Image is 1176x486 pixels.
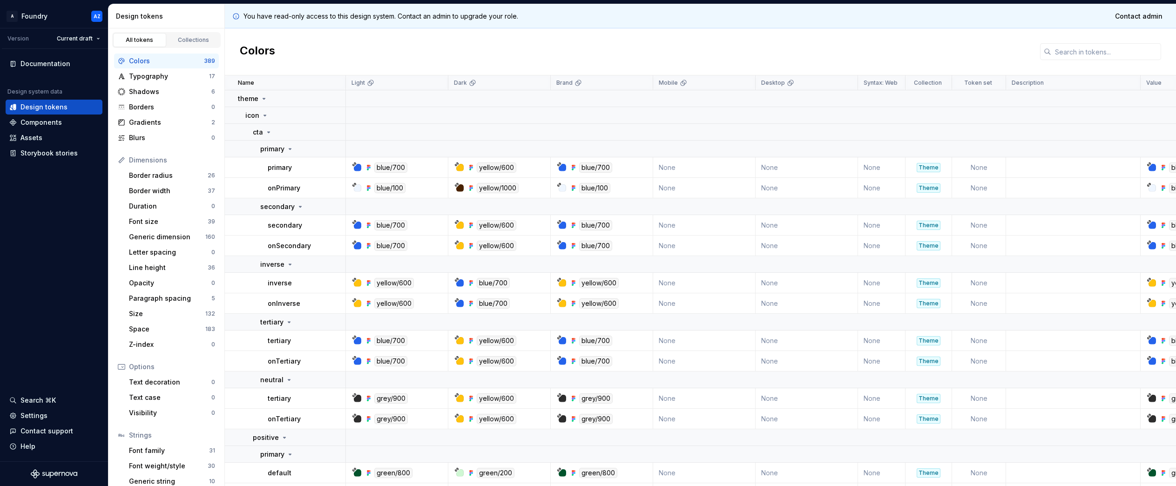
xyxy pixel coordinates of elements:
div: Theme [917,163,940,172]
div: Dimensions [129,155,215,165]
p: Desktop [761,79,785,87]
td: None [756,293,858,314]
a: Typography17 [114,69,219,84]
div: Theme [917,183,940,193]
div: Settings [20,411,47,420]
div: blue/700 [374,162,407,173]
div: yellow/600 [374,278,414,288]
p: Dark [454,79,467,87]
a: Text case0 [125,390,219,405]
a: Components [6,115,102,130]
div: Components [20,118,62,127]
p: primary [268,163,292,172]
td: None [952,351,1006,371]
td: None [653,351,756,371]
a: Border radius26 [125,168,219,183]
div: Foundry [21,12,47,21]
a: Design tokens [6,100,102,115]
td: None [952,273,1006,293]
div: Theme [917,241,940,250]
td: None [858,236,906,256]
div: blue/700 [374,241,407,251]
div: blue/700 [579,356,612,366]
div: Visibility [129,408,211,418]
div: grey/900 [374,414,408,424]
p: positive [253,433,279,442]
div: Size [129,309,205,318]
div: Theme [917,468,940,478]
td: None [952,215,1006,236]
div: 30 [208,462,215,470]
p: cta [253,128,263,137]
div: Design system data [7,88,62,95]
td: None [952,178,1006,198]
div: Theme [917,336,940,345]
td: None [756,273,858,293]
button: Contact support [6,424,102,439]
div: Colors [129,56,204,66]
div: 2 [211,119,215,126]
div: Design tokens [20,102,68,112]
p: onTertiary [268,414,301,424]
a: Size132 [125,306,219,321]
td: None [858,273,906,293]
td: None [756,463,858,483]
div: green/800 [374,468,412,478]
div: Paragraph spacing [129,294,211,303]
button: Current draft [53,32,104,45]
div: AZ [94,13,101,20]
div: yellow/600 [477,393,516,404]
div: yellow/600 [477,336,516,346]
p: tertiary [268,336,291,345]
td: None [952,331,1006,351]
p: inverse [268,278,292,288]
div: 17 [209,73,215,80]
div: Text decoration [129,378,211,387]
a: Opacity0 [125,276,219,290]
div: 389 [204,57,215,65]
div: blue/700 [477,298,510,309]
p: onSecondary [268,241,311,250]
div: blue/700 [374,220,407,230]
div: grey/900 [579,414,613,424]
p: tertiary [268,394,291,403]
div: 132 [205,310,215,317]
p: secondary [268,221,302,230]
div: 0 [211,409,215,417]
div: Assets [20,133,42,142]
a: Generic dimension160 [125,229,219,244]
div: Font weight/style [129,461,208,471]
td: None [756,331,858,351]
a: Gradients2 [114,115,219,130]
td: None [653,293,756,314]
a: Text decoration0 [125,375,219,390]
p: theme [238,94,258,103]
p: tertiary [260,317,284,327]
div: grey/900 [374,393,408,404]
a: Letter spacing0 [125,245,219,260]
p: Mobile [659,79,678,87]
div: Border width [129,186,208,196]
td: None [653,157,756,178]
td: None [858,157,906,178]
div: 0 [211,134,215,142]
div: 6 [211,88,215,95]
td: None [858,388,906,409]
p: onPrimary [268,183,300,193]
div: 160 [205,233,215,241]
div: 37 [208,187,215,195]
div: 5 [211,295,215,302]
div: Generic string [129,477,209,486]
a: Colors389 [114,54,219,68]
div: Search ⌘K [20,396,56,405]
svg: Supernova Logo [31,469,77,479]
td: None [858,293,906,314]
p: neutral [260,375,284,385]
td: None [858,178,906,198]
td: None [653,215,756,236]
div: Gradients [129,118,211,127]
button: Search ⌘K [6,393,102,408]
div: Theme [917,278,940,288]
button: Help [6,439,102,454]
div: Contact support [20,426,73,436]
